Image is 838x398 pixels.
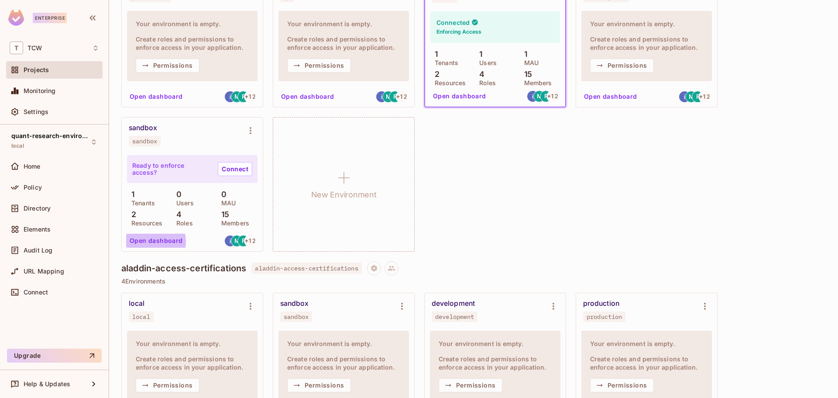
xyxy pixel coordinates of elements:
p: 15 [520,70,532,79]
button: Environment settings [242,298,259,315]
span: Connect [24,289,48,296]
h4: Create roles and permissions to enforce access in your application. [590,355,703,371]
button: Permissions [439,378,502,392]
img: igademoia@gmail.com [376,91,387,102]
span: Workspace: TCW [27,45,42,52]
button: Permissions [590,378,654,392]
p: Resources [430,80,466,87]
div: Enterprise [33,13,67,23]
div: local [132,313,150,320]
span: R [544,93,548,99]
div: local [129,299,144,308]
p: 4 [172,210,182,219]
span: quant-research-environment [11,132,90,139]
span: Monitoring [24,87,56,94]
p: 2 [430,70,440,79]
p: 4 [475,70,484,79]
span: M [234,93,240,100]
h4: Your environment is empty. [136,339,249,348]
p: 1 [430,50,438,59]
h4: Your environment is empty. [590,20,703,28]
p: 4 Environments [121,278,826,285]
p: Users [172,200,194,207]
span: M [537,93,542,99]
p: Roles [172,220,193,227]
span: R [696,93,700,100]
p: 1 [127,190,134,199]
button: Environment settings [242,122,259,139]
button: Environment settings [545,298,562,315]
span: local [11,142,24,149]
span: T [10,42,23,54]
span: M [386,93,391,100]
div: development [432,299,475,308]
h1: New Environment [311,188,377,201]
img: igademoia@gmail.com [679,91,690,102]
a: Connect [218,162,252,176]
button: Permissions [136,378,199,392]
h4: Create roles and permissions to enforce access in your application. [136,35,249,52]
img: igademoia@gmail.com [527,91,538,102]
h4: Create roles and permissions to enforce access in your application. [439,355,552,371]
span: R [393,93,397,100]
p: 15 [217,210,229,219]
span: Project settings [367,266,381,274]
p: 2 [127,210,136,219]
p: 1 [475,50,482,59]
h4: Your environment is empty. [439,339,552,348]
p: MAU [217,200,236,207]
h4: Connected [436,18,470,27]
span: Help & Updates [24,381,70,388]
p: MAU [520,59,539,66]
p: 0 [172,190,182,199]
button: Permissions [136,59,199,73]
img: igademoia@gmail.com [225,91,236,102]
h4: Your environment is empty. [287,20,400,28]
span: URL Mapping [24,268,64,275]
p: Members [217,220,249,227]
div: sandbox [129,124,158,132]
span: + 12 [245,238,255,244]
p: Resources [127,220,162,227]
span: R [242,93,246,100]
div: production [587,313,622,320]
span: Elements [24,226,51,233]
span: M [234,238,240,244]
img: igademoia@gmail.com [225,235,236,246]
p: 1 [520,50,527,59]
span: Audit Log [24,247,52,254]
span: + 12 [699,93,710,100]
button: Open dashboard [429,89,490,103]
button: Permissions [287,59,351,73]
span: Home [24,163,41,170]
span: Directory [24,205,51,212]
h4: Your environment is empty. [136,20,249,28]
p: Members [520,80,552,87]
button: Permissions [590,59,654,73]
div: production [583,299,619,308]
span: R [242,238,246,244]
h4: Create roles and permissions to enforce access in your application. [287,355,400,371]
span: M [689,93,694,100]
div: sandbox [280,299,309,308]
button: Environment settings [696,298,714,315]
button: Environment settings [393,298,411,315]
h4: Your environment is empty. [287,339,400,348]
img: SReyMgAAAABJRU5ErkJggg== [8,10,24,26]
p: 0 [217,190,227,199]
h4: Create roles and permissions to enforce access in your application. [136,355,249,371]
span: + 12 [245,93,255,100]
div: sandbox [132,138,157,145]
button: Open dashboard [278,90,338,104]
div: sandbox [284,313,309,320]
span: + 12 [396,93,407,100]
h4: Create roles and permissions to enforce access in your application. [590,35,703,52]
p: Roles [475,80,496,87]
span: Policy [24,184,42,191]
span: Settings [24,108,48,115]
p: Tenants [127,200,155,207]
button: Open dashboard [126,234,186,248]
h6: Enforcing Access [436,28,481,36]
button: Open dashboard [126,90,186,104]
h4: aladdin-access-certifications [121,263,246,273]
